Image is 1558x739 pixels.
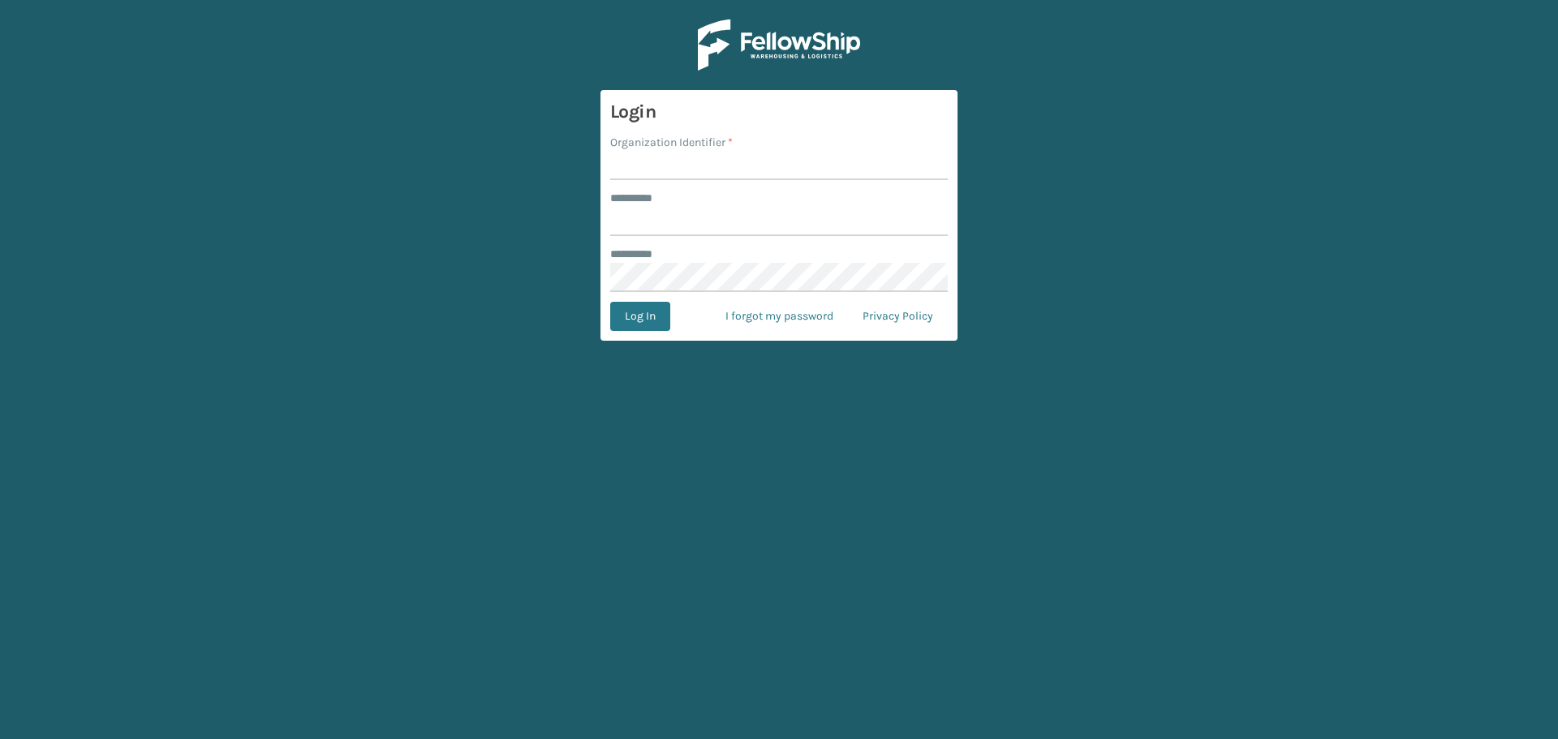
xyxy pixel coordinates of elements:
[848,302,948,331] a: Privacy Policy
[698,19,860,71] img: Logo
[610,100,948,124] h3: Login
[711,302,848,331] a: I forgot my password
[610,134,733,151] label: Organization Identifier
[610,302,670,331] button: Log In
